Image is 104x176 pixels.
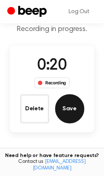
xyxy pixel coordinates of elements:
a: Log Out [61,3,97,20]
span: 0:20 [37,58,66,73]
a: [EMAIL_ADDRESS][DOMAIN_NAME] [33,159,86,171]
div: Recording [34,77,70,88]
p: Recording in progress. [6,25,98,34]
button: Save Audio Record [55,94,84,123]
a: Beep [7,5,49,19]
span: Contact us [4,159,100,172]
button: Delete Audio Record [20,94,49,123]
